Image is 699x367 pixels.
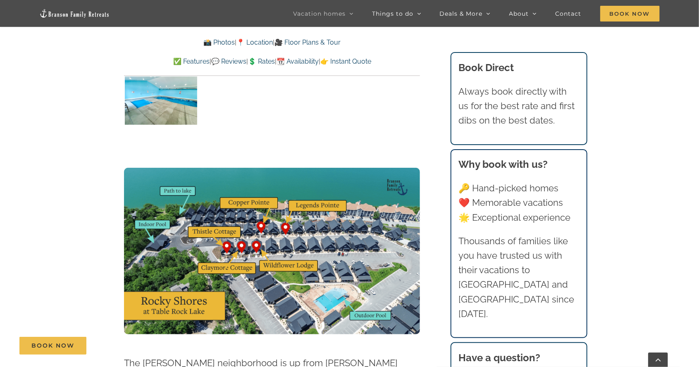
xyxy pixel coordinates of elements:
[293,11,346,17] span: Vacation homes
[274,38,341,46] a: 🎥 Floor Plans & Tour
[211,57,246,65] a: 💬 Reviews
[458,181,579,225] p: 🔑 Hand-picked homes ❤️ Memorable vacations 🌟 Exceptional experience
[509,11,529,17] span: About
[19,337,86,355] a: Book Now
[173,57,210,65] a: ✅ Features
[124,168,420,334] img: Rocky Shores Table Rock Lake Branson Family Retreats vacation homes (2) copy
[124,56,420,67] p: | | | |
[236,38,273,46] a: 📍 Location
[248,57,275,65] a: 💲 Rates
[458,62,514,74] b: Book Direct
[31,342,74,349] span: Book Now
[203,38,235,46] a: 📸 Photos
[458,157,579,172] h3: Why book with us?
[458,352,540,364] strong: Have a question?
[600,6,660,21] span: Book Now
[440,11,483,17] span: Deals & More
[125,76,197,125] img: Rocky-Shores-indoor-pool-scaled
[277,57,319,65] a: 📆 Availability
[458,84,579,128] p: Always book directly with us for the best rate and first dibs on the best dates.
[372,11,413,17] span: Things to do
[556,11,582,17] span: Contact
[39,9,110,18] img: Branson Family Retreats Logo
[124,37,420,48] p: | |
[320,57,371,65] a: 👉 Instant Quote
[458,234,579,321] p: Thousands of families like you have trusted us with their vacations to [GEOGRAPHIC_DATA] and [GEO...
